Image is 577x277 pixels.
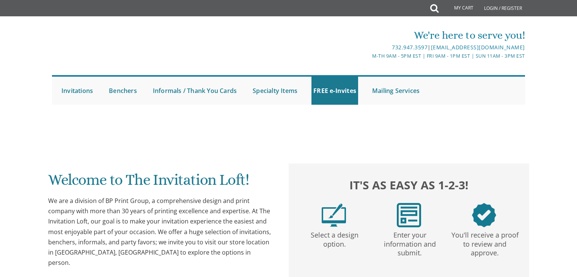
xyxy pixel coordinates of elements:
a: My Cart [438,1,479,16]
img: step3.png [472,203,496,227]
p: Enter your information and submit. [374,227,446,258]
img: step2.png [397,203,421,227]
h1: Welcome to The Invitation Loft! [48,172,274,194]
div: | [210,43,525,52]
a: 732.947.3597 [392,44,428,51]
div: M-Th 9am - 5pm EST | Fri 9am - 1pm EST | Sun 11am - 3pm EST [210,52,525,60]
a: Mailing Services [370,77,421,105]
div: We are a division of BP Print Group, a comprehensive design and print company with more than 30 y... [48,196,274,268]
a: Informals / Thank You Cards [151,77,239,105]
a: FREE e-Invites [311,77,358,105]
a: Invitations [60,77,95,105]
p: You'll receive a proof to review and approve. [449,227,521,258]
p: Select a design option. [299,227,371,249]
a: Specialty Items [251,77,299,105]
h2: It's as easy as 1-2-3! [296,176,522,194]
a: Benchers [107,77,139,105]
div: We're here to serve you! [210,28,525,43]
a: [EMAIL_ADDRESS][DOMAIN_NAME] [431,44,525,51]
img: step1.png [322,203,346,227]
